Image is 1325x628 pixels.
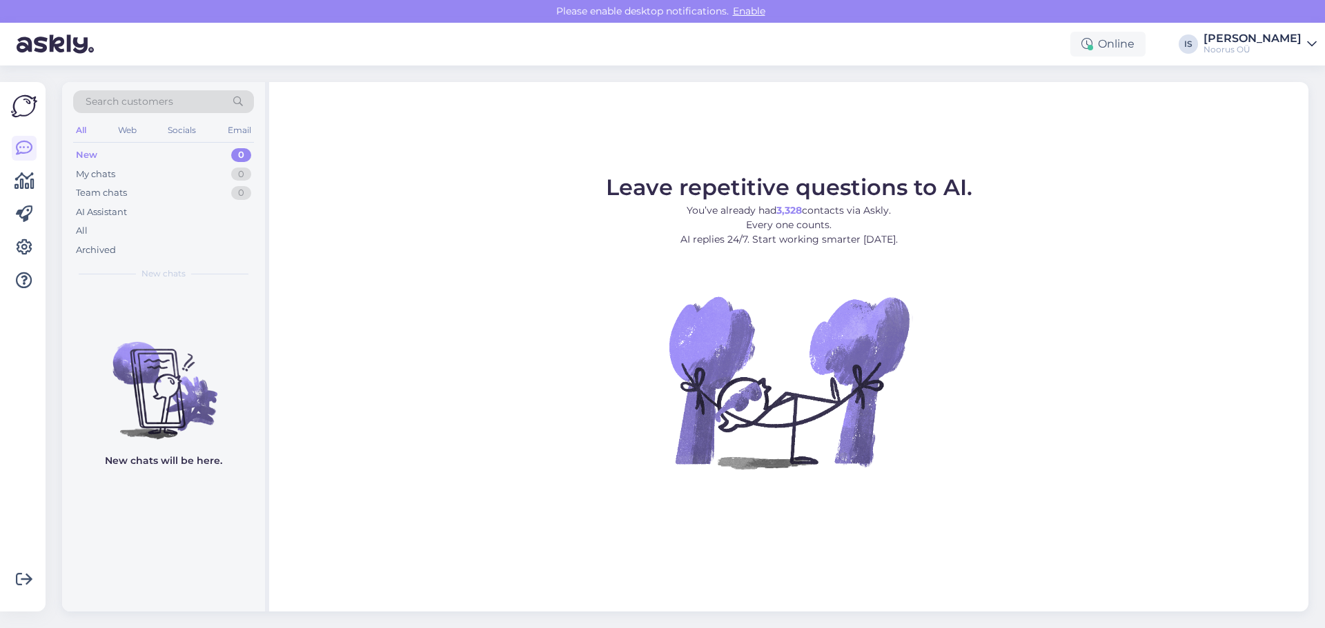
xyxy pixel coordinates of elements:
[225,121,254,139] div: Email
[1070,32,1146,57] div: Online
[11,93,37,119] img: Askly Logo
[606,174,972,201] span: Leave repetitive questions to AI.
[76,224,88,238] div: All
[76,148,97,162] div: New
[776,204,802,216] b: 3,328
[665,258,913,506] img: No Chat active
[165,121,199,139] div: Socials
[73,121,89,139] div: All
[105,454,222,468] p: New chats will be here.
[1204,33,1302,44] div: [PERSON_NAME]
[86,94,173,109] span: Search customers
[231,168,251,181] div: 0
[1179,34,1198,54] div: IS
[141,267,186,280] span: New chats
[76,205,127,219] div: AI Assistant
[115,121,139,139] div: Web
[76,243,116,257] div: Archived
[231,186,251,200] div: 0
[1204,33,1317,55] a: [PERSON_NAME]Noorus OÜ
[606,203,972,247] p: You’ve already had contacts via Askly. Every one counts. AI replies 24/7. Start working smarter [...
[76,168,115,181] div: My chats
[231,148,251,162] div: 0
[76,186,127,200] div: Team chats
[729,5,769,17] span: Enable
[62,317,265,441] img: No chats
[1204,44,1302,55] div: Noorus OÜ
